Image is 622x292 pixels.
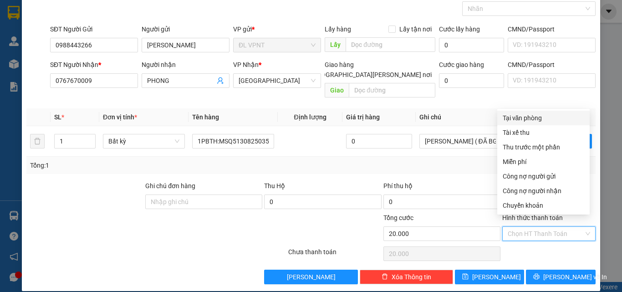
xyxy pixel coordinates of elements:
span: Lấy tận nơi [396,24,435,34]
div: CMND/Passport [508,24,596,34]
span: SL [54,113,61,121]
span: Giao [325,83,349,97]
span: Tổng cước [383,214,413,221]
div: Phí thu hộ [383,181,500,195]
span: [PERSON_NAME] [472,272,521,282]
div: Cước gửi hàng sẽ được ghi vào công nợ của người gửi [497,169,590,184]
span: Tên hàng [192,113,219,121]
input: Cước giao hàng [439,73,504,88]
button: delete [30,134,45,149]
div: Cước gửi hàng sẽ được ghi vào công nợ của người nhận [497,184,590,198]
div: Tại văn phòng [503,113,584,123]
div: Công nợ người gửi [503,171,584,181]
span: Lấy hàng [325,26,351,33]
input: 0 [346,134,412,149]
div: Chuyển khoản [503,200,584,210]
span: Đơn vị tính [103,113,137,121]
div: CMND/Passport [508,60,596,70]
input: Dọc đường [349,83,435,97]
label: Ghi chú đơn hàng [145,182,195,190]
span: save [462,273,469,281]
span: VP Nhận [233,61,259,68]
span: [PERSON_NAME] [287,272,336,282]
div: Tổng: 1 [30,160,241,170]
div: Miễn phí [503,157,584,167]
span: [GEOGRAPHIC_DATA][PERSON_NAME] nơi [307,70,435,80]
span: ĐL VPNT [239,38,316,52]
div: VP gửi [233,24,321,34]
span: Xóa Thông tin [392,272,431,282]
label: Cước lấy hàng [439,26,480,33]
label: Cước giao hàng [439,61,484,68]
span: Định lượng [294,113,326,121]
span: Giá trị hàng [346,113,380,121]
span: ĐL Quận 1 [239,74,316,87]
input: Ghi Chú [419,134,501,149]
div: Người gửi [142,24,229,34]
div: Thu trước một phần [503,142,584,152]
label: Hình thức thanh toán [502,214,563,221]
span: Bất kỳ [108,134,179,148]
th: Ghi chú [416,108,505,126]
button: [PERSON_NAME] [264,270,357,284]
input: Dọc đường [346,37,435,52]
span: [PERSON_NAME] và In [543,272,607,282]
div: Tài xế thu [503,128,584,138]
span: printer [533,273,540,281]
span: delete [382,273,388,281]
button: deleteXóa Thông tin [360,270,453,284]
span: Giao hàng [325,61,354,68]
input: Cước lấy hàng [439,38,504,52]
span: Lấy [325,37,346,52]
button: save[PERSON_NAME] [455,270,525,284]
div: SĐT Người Gửi [50,24,138,34]
input: VD: Bàn, Ghế [192,134,274,149]
span: Thu Hộ [264,182,285,190]
div: Người nhận [142,60,229,70]
span: user-add [217,77,224,84]
div: Công nợ người nhận [503,186,584,196]
button: printer[PERSON_NAME] và In [526,270,596,284]
input: Ghi chú đơn hàng [145,195,262,209]
div: Chưa thanh toán [287,247,382,263]
div: SĐT Người Nhận [50,60,138,70]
